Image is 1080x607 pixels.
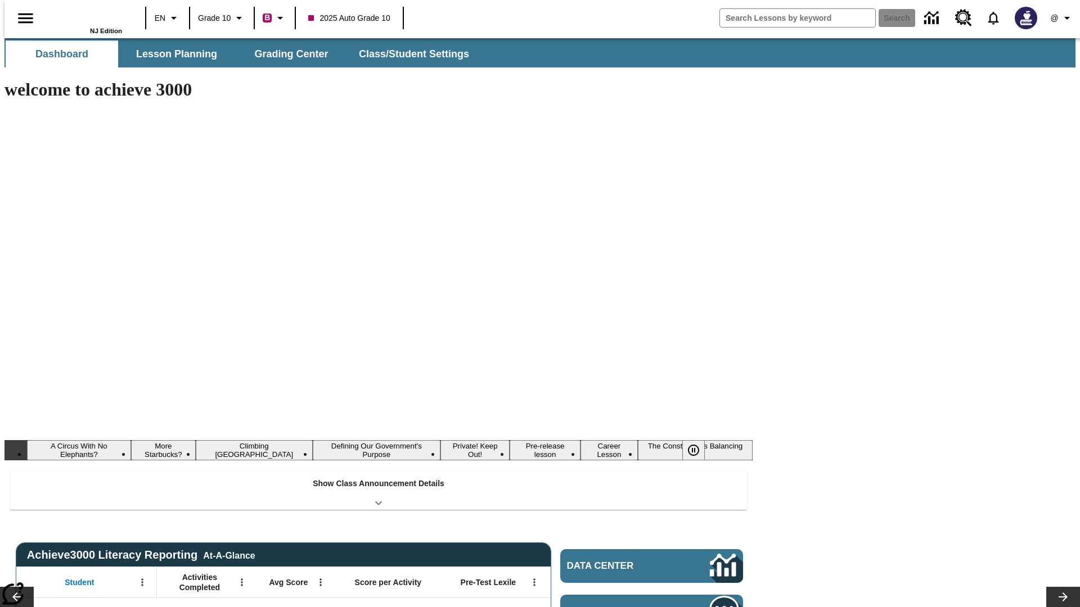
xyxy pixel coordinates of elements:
button: Grading Center [235,40,348,67]
span: 2025 Auto Grade 10 [308,12,390,24]
span: NJ Edition [90,28,122,34]
a: Home [49,5,122,28]
button: Dashboard [6,40,118,67]
button: Profile/Settings [1044,8,1080,28]
button: Slide 8 The Constitution's Balancing Act [638,440,753,460]
div: SubNavbar [4,40,479,67]
span: Dashboard [35,48,88,61]
button: Open Menu [312,574,329,591]
button: Slide 6 Pre-release lesson [510,440,580,460]
a: Data Center [560,549,743,583]
a: Data Center [917,3,948,34]
button: Select a new avatar [1008,3,1044,33]
span: Class/Student Settings [359,48,469,61]
span: Avg Score [269,577,308,587]
div: At-A-Glance [203,549,255,561]
div: Show Class Announcement Details [10,471,747,510]
button: Slide 2 More Starbucks? [131,440,196,460]
span: Score per Activity [355,577,422,587]
span: Student [65,577,94,587]
h1: welcome to achieve 3000 [4,79,753,100]
div: SubNavbar [4,38,1075,67]
span: B [264,11,270,25]
button: Slide 5 Private! Keep Out! [440,440,510,460]
span: Lesson Planning [136,48,217,61]
p: Show Class Announcement Details [313,478,444,490]
button: Open side menu [9,2,42,35]
button: Slide 1 A Circus With No Elephants? [27,440,131,460]
button: Language: EN, Select a language [150,8,186,28]
button: Open Menu [134,574,151,591]
span: EN [155,12,165,24]
span: Activities Completed [163,572,237,592]
span: Grading Center [254,48,328,61]
button: Slide 7 Career Lesson [580,440,638,460]
span: Data Center [567,560,672,572]
button: Slide 3 Climbing Mount Tai [196,440,313,460]
button: Grade: Grade 10, Select a grade [193,8,250,28]
button: Slide 4 Defining Our Government's Purpose [313,440,440,460]
div: Home [49,4,122,34]
a: Resource Center, Will open in new tab [948,3,979,33]
button: Open Menu [233,574,250,591]
span: Achieve3000 Literacy Reporting [27,549,255,561]
button: Lesson carousel, Next [1046,587,1080,607]
div: Pause [682,440,716,460]
button: Boost Class color is violet red. Change class color [258,8,291,28]
img: Avatar [1015,7,1037,29]
button: Lesson Planning [120,40,233,67]
span: @ [1050,12,1058,24]
a: Notifications [979,3,1008,33]
span: Pre-Test Lexile [461,577,516,587]
button: Class/Student Settings [350,40,478,67]
button: Open Menu [526,574,543,591]
button: Pause [682,440,705,460]
span: Grade 10 [198,12,231,24]
input: search field [720,9,875,27]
